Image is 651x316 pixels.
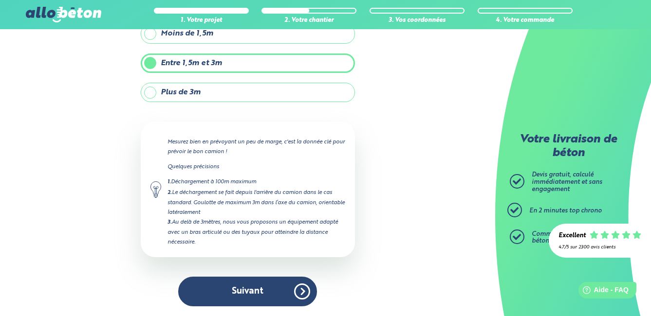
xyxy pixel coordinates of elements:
p: Mesurez bien en prévoyant un peu de marge, c'est la donnée clé pour prévoir le bon camion ! [167,137,345,157]
label: Moins de 1,5m [141,24,355,43]
label: Entre 1,5m et 3m [141,53,355,73]
div: 3. Vos coordonnées [370,17,465,24]
div: 1. Votre projet [154,17,249,24]
div: 2. Votre chantier [261,17,356,24]
strong: 3. [167,220,172,225]
div: Le déchargement se fait depuis l'arrière du camion dans le cas standard. Goulotte de maximum 3m d... [167,188,345,217]
div: Déchargement à 100m maximum [167,177,345,187]
img: allobéton [26,7,101,22]
strong: 2. [167,190,172,195]
div: Au delà de 3mètres, nous vous proposons un équipement adapté avec un bras articulé ou des tuyaux ... [167,217,345,247]
iframe: Help widget launcher [564,278,640,305]
label: Plus de 3m [141,83,355,102]
strong: 1. [167,179,171,185]
div: 4. Votre commande [478,17,573,24]
button: Suivant [178,277,317,306]
p: Quelques précisions [167,162,345,172]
